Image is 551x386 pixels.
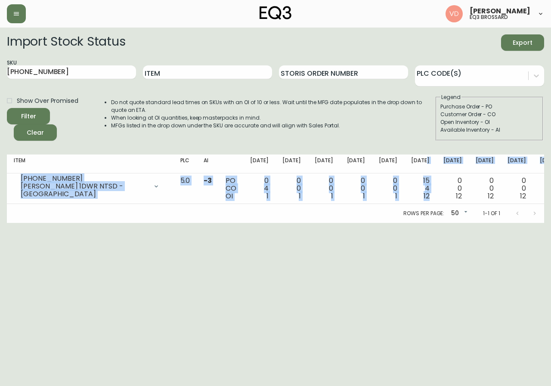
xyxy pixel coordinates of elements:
th: [DATE] [340,154,372,173]
span: 1 [266,191,269,201]
div: 50 [448,207,469,221]
h5: eq3 brossard [470,15,508,20]
th: [DATE] [436,154,469,173]
span: 12 [424,191,430,201]
button: Clear [14,124,57,141]
img: 34cbe8de67806989076631741e6a7c6b [446,5,463,22]
th: [DATE] [308,154,340,173]
span: 1 [299,191,301,201]
th: [DATE] [501,154,533,173]
div: 0 0 [315,177,333,200]
th: [DATE] [469,154,501,173]
span: 12 [456,191,462,201]
button: Filter [7,108,50,124]
div: 0 0 [379,177,397,200]
span: 12 [488,191,494,201]
span: OI [226,191,233,201]
span: Show Over Promised [17,96,78,105]
th: AI [197,154,219,173]
div: 0 0 [347,177,365,200]
div: PO CO [226,177,236,200]
div: [PHONE_NUMBER][PERSON_NAME] 1DWR NTSD - [GEOGRAPHIC_DATA] [14,177,167,196]
span: Export [508,37,537,48]
div: Customer Order - CO [440,111,539,118]
div: 15 4 [411,177,430,200]
span: 1 [363,191,365,201]
div: 0 0 [508,177,526,200]
li: When looking at OI quantities, keep masterpacks in mind. [111,114,435,122]
span: 12 [520,191,526,201]
div: 0 0 [443,177,462,200]
button: Export [501,34,544,51]
th: PLC [173,154,197,173]
span: -3 [204,176,212,185]
div: 0 0 [476,177,494,200]
img: logo [260,6,291,20]
div: [PHONE_NUMBER] [21,175,148,182]
span: [PERSON_NAME] [470,8,530,15]
th: Item [7,154,173,173]
th: [DATE] [372,154,404,173]
div: [PERSON_NAME] 1DWR NTSD - [GEOGRAPHIC_DATA] [21,182,148,198]
p: Rows per page: [403,210,444,217]
div: Open Inventory - OI [440,118,539,126]
span: 1 [331,191,333,201]
span: 1 [395,191,397,201]
th: [DATE] [275,154,308,173]
span: Clear [21,127,50,138]
legend: Legend [440,93,461,101]
th: [DATE] [404,154,436,173]
div: Filter [21,111,36,122]
div: Purchase Order - PO [440,103,539,111]
div: 0 0 [282,177,301,200]
th: [DATE] [243,154,275,173]
h2: Import Stock Status [7,34,125,51]
td: 5.0 [173,173,197,204]
li: Do not quote standard lead times on SKUs with an OI of 10 or less. Wait until the MFG date popula... [111,99,435,114]
li: MFGs listed in the drop down under the SKU are accurate and will align with Sales Portal. [111,122,435,130]
div: Available Inventory - AI [440,126,539,134]
p: 1-1 of 1 [483,210,500,217]
div: 0 4 [250,177,269,200]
